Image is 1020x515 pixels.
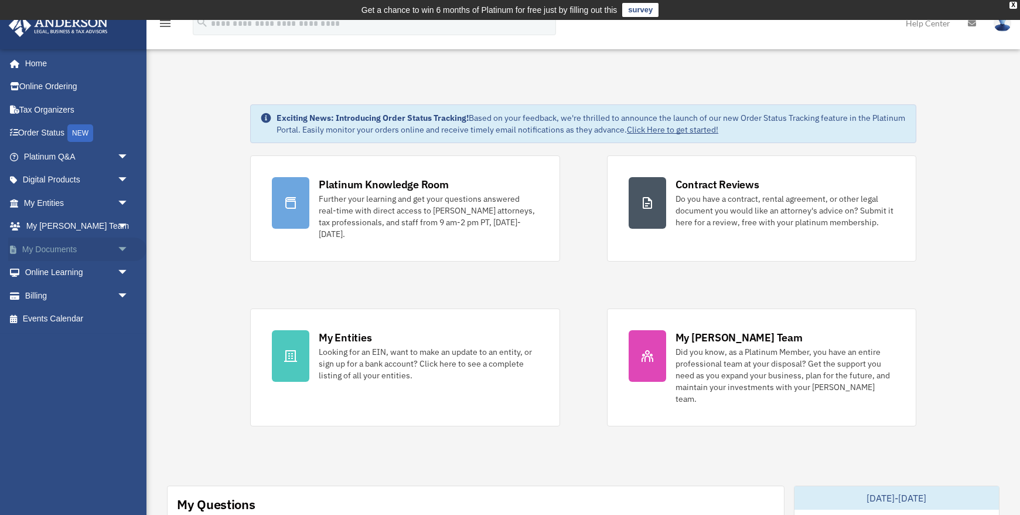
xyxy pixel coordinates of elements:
[319,193,538,240] div: Further your learning and get your questions answered real-time with direct access to [PERSON_NAM...
[8,52,141,75] a: Home
[676,177,759,192] div: Contract Reviews
[8,284,146,307] a: Billingarrow_drop_down
[1009,2,1017,9] div: close
[8,145,146,168] a: Platinum Q&Aarrow_drop_down
[250,155,560,262] a: Platinum Knowledge Room Further your learning and get your questions answered real-time with dire...
[622,3,659,17] a: survey
[8,238,146,261] a: My Documentsarrow_drop_down
[8,215,146,238] a: My [PERSON_NAME] Teamarrow_drop_down
[676,346,895,405] div: Did you know, as a Platinum Member, you have an entire professional team at your disposal? Get th...
[177,496,255,513] div: My Questions
[117,215,141,239] span: arrow_drop_down
[8,261,146,284] a: Online Learningarrow_drop_down
[794,486,999,510] div: [DATE]-[DATE]
[117,168,141,192] span: arrow_drop_down
[8,191,146,215] a: My Entitiesarrow_drop_down
[8,121,146,145] a: Order StatusNEW
[627,124,718,135] a: Click Here to get started!
[117,191,141,215] span: arrow_drop_down
[117,261,141,285] span: arrow_drop_down
[8,307,146,331] a: Events Calendar
[8,98,146,121] a: Tax Organizers
[319,177,449,192] div: Platinum Knowledge Room
[607,155,916,262] a: Contract Reviews Do you have a contract, rental agreement, or other legal document you would like...
[67,124,93,142] div: NEW
[361,3,618,17] div: Get a chance to win 6 months of Platinum for free just by filling out this
[117,284,141,308] span: arrow_drop_down
[277,112,906,135] div: Based on your feedback, we're thrilled to announce the launch of our new Order Status Tracking fe...
[196,16,209,29] i: search
[994,15,1011,32] img: User Pic
[8,168,146,192] a: Digital Productsarrow_drop_down
[158,21,172,31] a: menu
[117,238,141,262] span: arrow_drop_down
[117,145,141,169] span: arrow_drop_down
[676,193,895,228] div: Do you have a contract, rental agreement, or other legal document you would like an attorney's ad...
[676,330,803,345] div: My [PERSON_NAME] Team
[607,309,916,426] a: My [PERSON_NAME] Team Did you know, as a Platinum Member, you have an entire professional team at...
[319,330,371,345] div: My Entities
[158,16,172,31] i: menu
[319,346,538,381] div: Looking for an EIN, want to make an update to an entity, or sign up for a bank account? Click her...
[8,75,146,99] a: Online Ordering
[250,309,560,426] a: My Entities Looking for an EIN, want to make an update to an entity, or sign up for a bank accoun...
[5,14,111,37] img: Anderson Advisors Platinum Portal
[277,113,469,123] strong: Exciting News: Introducing Order Status Tracking!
